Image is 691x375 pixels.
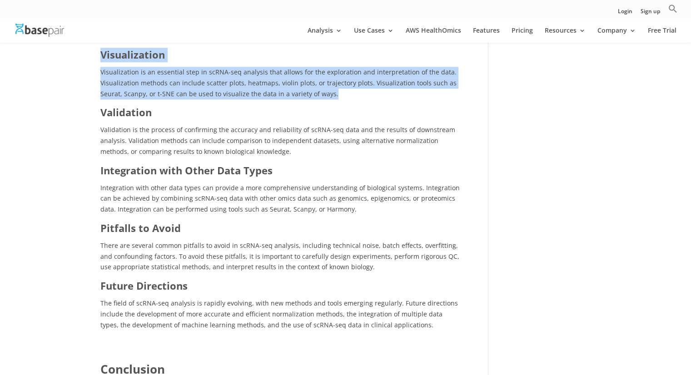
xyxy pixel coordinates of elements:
b: Validation [100,105,152,119]
span: Integration with other data types can provide a more comprehensive understanding of biological sy... [100,183,460,214]
a: Views [502,35,519,43]
b: Integration with Other Data Types [100,163,273,177]
img: Basepair [15,24,64,37]
svg: Search [668,4,677,13]
a: Use Cases [354,27,394,43]
a: AWS HealthOmics [406,27,461,43]
a: Search Icon Link [668,4,677,18]
b: Future Directions [100,279,188,292]
a: Resources [545,27,586,43]
a: Company [597,27,636,43]
a: Pricing [512,27,533,43]
a: Free Trial [648,27,676,43]
span: The field of scRNA-seq analysis is rapidly evolving, with new methods and tools emerging regularl... [100,299,458,329]
a: Sign up [641,9,660,18]
span: Visualization is an essential step in scRNA-seq analysis that allows for the exploration and inte... [100,68,457,98]
span: Validation is the process of confirming the accuracy and reliability of scRNA-seq data and the re... [100,125,455,156]
span: There are several common pitfalls to avoid in scRNA-seq analysis, including technical noise, batc... [100,241,459,271]
a: Features [473,27,500,43]
b: Visualization [100,48,165,61]
a: Login [618,9,632,18]
b: Pitfalls to Avoid [100,221,181,235]
a: Analysis [308,27,342,43]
